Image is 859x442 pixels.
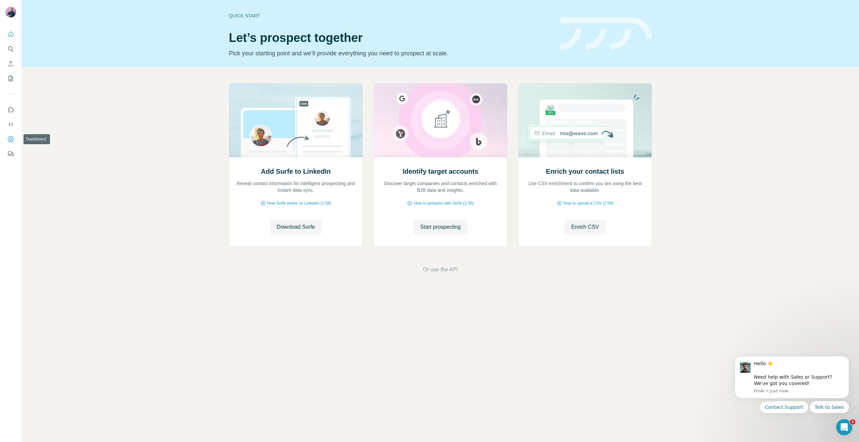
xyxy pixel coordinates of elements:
span: Start prospecting [420,223,461,231]
button: Dashboard [5,133,16,145]
button: My lists [5,72,16,85]
img: banner [560,17,652,50]
button: Enrich CSV [5,58,16,70]
div: Quick start [229,12,552,19]
button: Use Surfe on LinkedIn [5,104,16,116]
img: Enrich your contact lists [518,84,652,157]
iframe: Intercom live chat [836,419,852,435]
h2: Enrich your contact lists [546,167,624,176]
button: Use Surfe API [5,118,16,130]
img: Add Surfe to LinkedIn [229,84,363,157]
iframe: Intercom notifications message [725,348,859,439]
span: How to upload a CSV (2:59) [563,200,613,206]
button: Search [5,43,16,55]
span: Enrich CSV [571,223,599,231]
img: Identify target accounts [373,84,507,157]
p: Use CSV enrichment to confirm you are using the best data available. [525,180,645,194]
h2: Add Surfe to LinkedIn [261,167,331,176]
button: Download Surfe [270,220,322,234]
span: How Surfe works on LinkedIn (1:58) [267,200,331,206]
button: Or use the API [423,266,458,274]
button: Start prospecting [413,220,467,234]
img: Avatar [5,7,16,17]
span: How to prospect with Surfe (1:30) [414,200,473,206]
p: Discover target companies and contacts enriched with B2B data and insights. [381,180,500,194]
span: 1 [850,419,855,425]
p: Reveal contact information for intelligent prospecting and instant data sync. [236,180,356,194]
p: Pick your starting point and we’ll provide everything you need to prospect at scale. [229,49,552,58]
button: Quick start [5,28,16,40]
h2: Identify target accounts [403,167,478,176]
button: Enrich CSV [564,220,606,234]
h1: Let’s prospect together [229,31,552,45]
span: Download Surfe [277,223,315,231]
button: Feedback [5,148,16,160]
